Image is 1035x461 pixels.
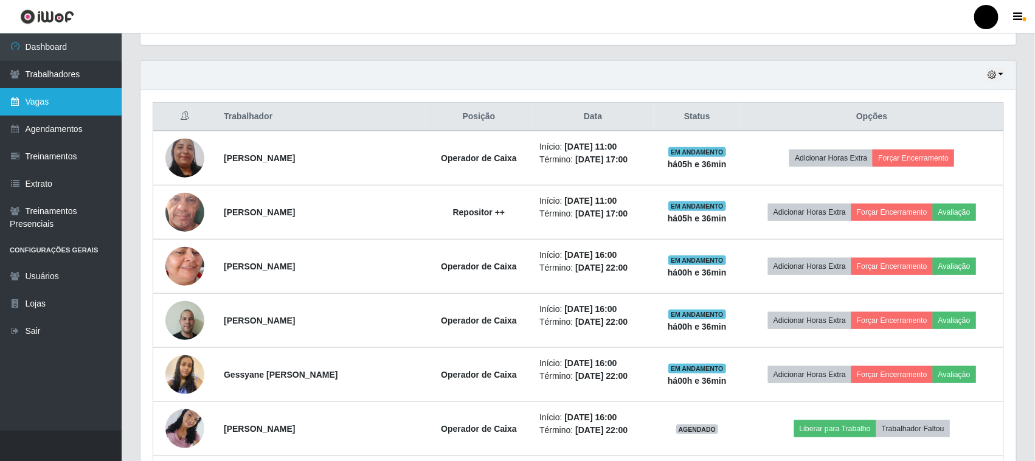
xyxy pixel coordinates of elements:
button: Adicionar Horas Extra [768,258,851,275]
time: [DATE] 22:00 [575,317,628,327]
span: EM ANDAMENTO [668,255,726,265]
button: Forçar Encerramento [873,150,954,167]
button: Avaliação [933,366,976,383]
li: Término: [539,262,646,274]
strong: Operador de Caixa [441,262,517,271]
strong: há 00 h e 36 min [668,268,727,277]
button: Avaliação [933,312,976,329]
strong: [PERSON_NAME] [224,262,295,271]
span: EM ANDAMENTO [668,201,726,211]
strong: há 00 h e 36 min [668,322,727,331]
span: EM ANDAMENTO [668,364,726,373]
li: Início: [539,411,646,424]
button: Avaliação [933,204,976,221]
th: Trabalhador [216,103,426,131]
strong: há 05 h e 36 min [668,159,727,169]
img: 1739718790975.jpeg [165,224,204,309]
time: [DATE] 17:00 [575,154,628,164]
li: Término: [539,153,646,166]
img: 1701346720849.jpeg [165,117,204,199]
strong: [PERSON_NAME] [224,207,295,217]
li: Início: [539,195,646,207]
time: [DATE] 22:00 [575,371,628,381]
button: Liberar para Trabalho [794,420,876,437]
li: Início: [539,357,646,370]
button: Adicionar Horas Extra [789,150,873,167]
strong: Operador de Caixa [441,424,517,434]
button: Adicionar Horas Extra [768,312,851,329]
strong: há 05 h e 36 min [668,213,727,223]
span: EM ANDAMENTO [668,310,726,319]
button: Trabalhador Faltou [876,420,950,437]
strong: [PERSON_NAME] [224,153,295,163]
strong: há 00 h e 36 min [668,376,727,386]
strong: Repositor ++ [453,207,505,217]
th: Data [532,103,654,131]
strong: [PERSON_NAME] [224,316,295,325]
strong: Gessyane [PERSON_NAME] [224,370,338,380]
li: Término: [539,424,646,437]
img: 1720400321152.jpeg [165,294,204,346]
button: Avaliação [933,258,976,275]
th: Opções [741,103,1004,131]
button: Forçar Encerramento [851,366,933,383]
time: [DATE] 16:00 [564,412,617,422]
span: AGENDADO [676,425,719,434]
button: Forçar Encerramento [851,312,933,329]
time: [DATE] 22:00 [575,263,628,272]
strong: Operador de Caixa [441,153,517,163]
th: Posição [426,103,532,131]
span: EM ANDAMENTO [668,147,726,157]
strong: Operador de Caixa [441,370,517,380]
time: [DATE] 11:00 [564,142,617,151]
button: Adicionar Horas Extra [768,366,851,383]
li: Término: [539,370,646,383]
img: CoreUI Logo [20,9,74,24]
li: Início: [539,303,646,316]
img: 1725533937755.jpeg [165,169,204,255]
li: Término: [539,316,646,328]
button: Forçar Encerramento [851,258,933,275]
time: [DATE] 22:00 [575,425,628,435]
img: 1704217621089.jpeg [165,340,204,409]
time: [DATE] 17:00 [575,209,628,218]
img: 1744919453890.jpeg [165,403,204,454]
time: [DATE] 11:00 [564,196,617,206]
li: Início: [539,140,646,153]
time: [DATE] 16:00 [564,250,617,260]
time: [DATE] 16:00 [564,304,617,314]
strong: Operador de Caixa [441,316,517,325]
button: Forçar Encerramento [851,204,933,221]
time: [DATE] 16:00 [564,358,617,368]
th: Status [654,103,740,131]
strong: [PERSON_NAME] [224,424,295,434]
button: Adicionar Horas Extra [768,204,851,221]
li: Início: [539,249,646,262]
li: Término: [539,207,646,220]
